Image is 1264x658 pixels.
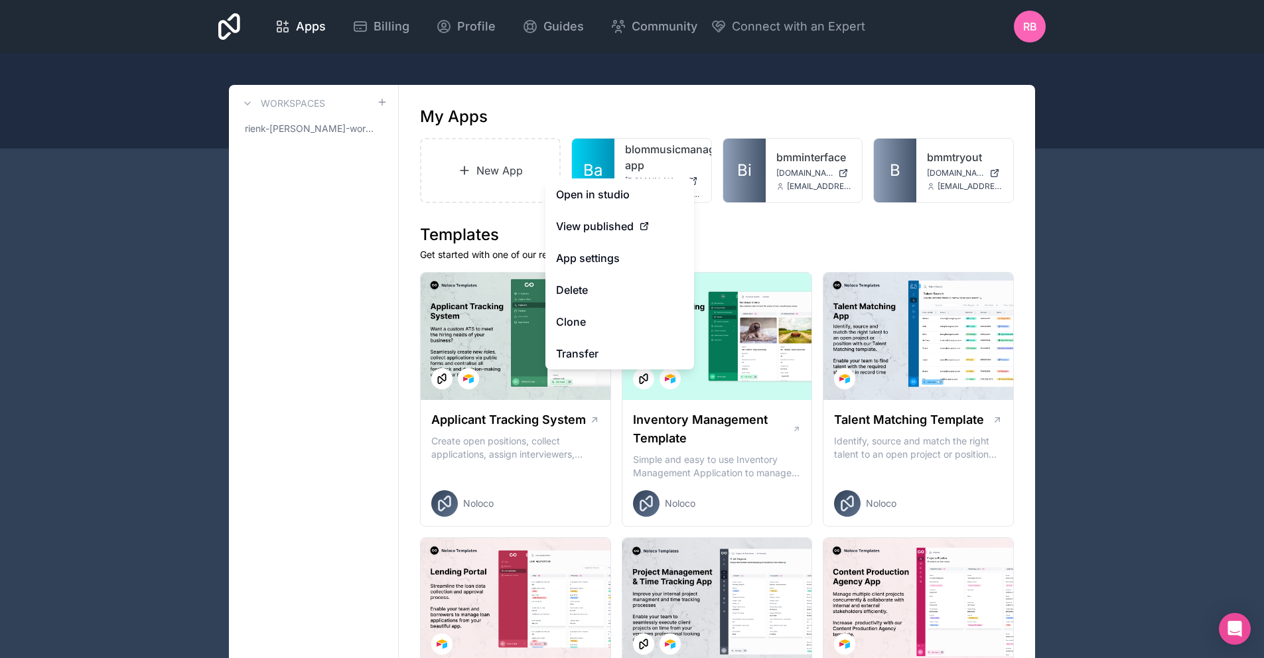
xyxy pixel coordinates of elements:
h1: Inventory Management Template [633,411,792,448]
span: [DOMAIN_NAME] [927,168,984,178]
a: Billing [342,12,420,41]
span: Profile [457,17,496,36]
a: Guides [512,12,595,41]
span: Noloco [866,497,896,510]
img: Airtable Logo [463,373,474,384]
img: Airtable Logo [839,639,850,649]
p: Get started with one of our ready-made templates [420,248,1014,261]
span: [EMAIL_ADDRESS][DOMAIN_NAME] [938,181,1003,192]
a: [DOMAIN_NAME] [625,176,701,186]
button: Delete [545,274,694,306]
h1: Templates [420,224,1014,245]
p: Simple and easy to use Inventory Management Application to manage your stock, orders and Manufact... [633,453,802,480]
a: Apps [264,12,336,41]
span: Noloco [463,497,494,510]
span: [DOMAIN_NAME] [625,176,682,186]
span: RB [1023,19,1037,34]
a: B [874,139,916,202]
a: Open in studio [545,178,694,210]
span: View published [556,218,634,234]
h1: Talent Matching Template [834,411,984,429]
span: Ba [583,160,602,181]
a: App settings [545,242,694,274]
a: Ba [572,139,614,202]
a: Transfer [545,338,694,369]
span: Billing [374,17,409,36]
h1: My Apps [420,106,488,127]
span: Community [632,17,697,36]
a: bmminterface [776,149,852,165]
button: Connect with an Expert [711,17,865,36]
a: Workspaces [240,96,325,111]
p: Create open positions, collect applications, assign interviewers, centralise candidate feedback a... [431,434,600,461]
img: Airtable Logo [665,639,675,649]
span: [EMAIL_ADDRESS][DOMAIN_NAME] [787,181,852,192]
span: [DOMAIN_NAME] [776,168,833,178]
span: rienk-[PERSON_NAME]-workspace [245,122,377,135]
p: Identify, source and match the right talent to an open project or position with our Talent Matchi... [834,434,1003,461]
a: Bi [723,139,766,202]
img: Airtable Logo [437,639,447,649]
span: Bi [737,160,752,181]
a: [DOMAIN_NAME] [927,168,1003,178]
img: Airtable Logo [839,373,850,384]
span: Guides [543,17,584,36]
a: bmmtryout [927,149,1003,165]
div: Open Intercom Messenger [1219,613,1251,645]
a: Clone [545,306,694,338]
span: Connect with an Expert [732,17,865,36]
span: Noloco [665,497,695,510]
a: [DOMAIN_NAME] [776,168,852,178]
a: blommusicmanagement-app [625,141,701,173]
a: rienk-[PERSON_NAME]-workspace [240,117,387,141]
h1: Applicant Tracking System [431,411,586,429]
a: Community [600,12,708,41]
span: Apps [296,17,326,36]
a: View published [545,210,694,242]
h3: Workspaces [261,97,325,110]
img: Airtable Logo [665,373,675,384]
span: B [890,160,900,181]
a: Profile [425,12,506,41]
a: New App [420,138,561,203]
